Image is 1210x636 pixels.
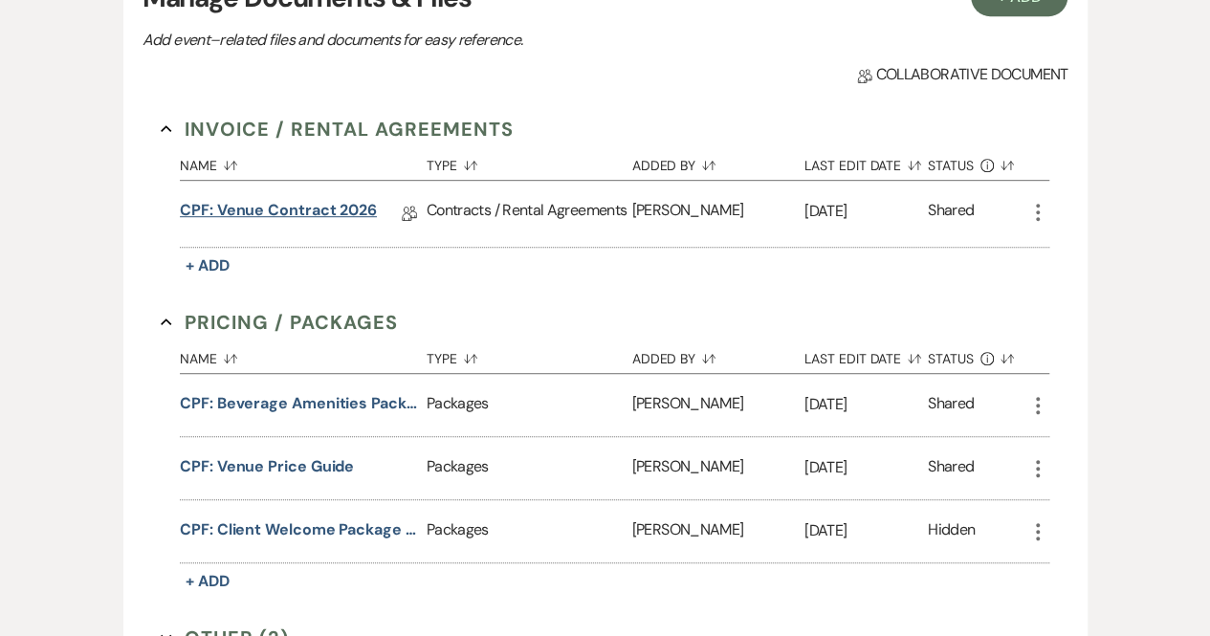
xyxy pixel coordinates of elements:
button: CPF: Beverage Amenities Package [DATE]-[DATE] [180,392,419,415]
button: Type [427,337,632,373]
button: Last Edit Date [804,143,928,180]
span: + Add [186,571,230,591]
button: + Add [180,568,235,595]
button: Added By [632,143,804,180]
button: Type [427,143,632,180]
div: [PERSON_NAME] [632,181,804,247]
button: Added By [632,337,804,373]
div: Contracts / Rental Agreements [427,181,632,247]
div: Packages [427,500,632,562]
p: [DATE] [804,199,928,224]
span: Collaborative document [857,63,1067,86]
div: Shared [928,199,974,229]
div: Shared [928,455,974,481]
p: [DATE] [804,455,928,480]
button: Name [180,337,427,373]
span: + Add [186,255,230,275]
span: Status [928,352,974,365]
button: + Add [180,252,235,279]
p: [DATE] [804,518,928,543]
a: CPF: Venue Contract 2026 [180,199,377,229]
button: Status [928,143,1026,180]
div: Packages [427,374,632,436]
p: [DATE] [804,392,928,417]
div: [PERSON_NAME] [632,374,804,436]
button: CPF: Client Welcome Package 2025/2026 [180,518,419,541]
div: Shared [928,392,974,418]
button: Status [928,337,1026,373]
button: Last Edit Date [804,337,928,373]
div: [PERSON_NAME] [632,500,804,562]
button: Name [180,143,427,180]
p: Add event–related files and documents for easy reference. [143,28,812,53]
button: Invoice / Rental Agreements [161,115,514,143]
span: Status [928,159,974,172]
div: Packages [427,437,632,499]
div: [PERSON_NAME] [632,437,804,499]
button: CPF: Venue Price Guide [180,455,354,478]
button: Pricing / Packages [161,308,398,337]
div: Hidden [928,518,975,544]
